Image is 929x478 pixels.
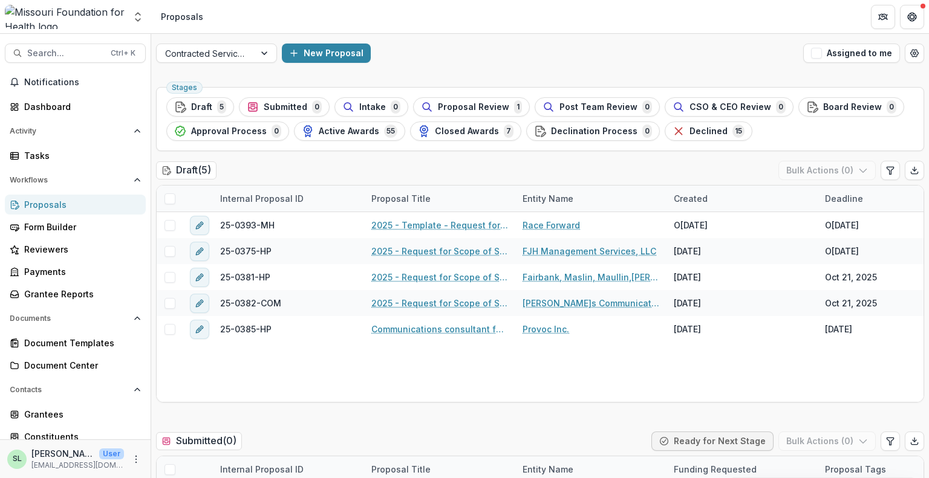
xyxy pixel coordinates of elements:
[371,323,508,335] a: Communications consultant for 2026 Speak Up MO Poll
[667,192,715,205] div: Created
[172,83,197,92] span: Stages
[5,355,146,375] a: Document Center
[129,452,143,467] button: More
[825,271,877,283] div: Oct 21, 2025
[13,455,22,463] div: Sada Lindsey
[359,102,386,112] span: Intake
[5,239,146,259] a: Reviewers
[24,430,136,443] div: Constituents
[10,127,129,135] span: Activity
[515,463,581,476] div: Entity Name
[689,102,771,112] span: CSO & CEO Review
[166,121,289,141] button: Approval Process0
[674,245,701,257] div: [DATE]
[5,97,146,117] a: Dashboard
[190,320,209,339] button: edit
[5,380,146,399] button: Open Contacts
[823,102,882,112] span: Board Review
[166,97,234,117] button: Draft5
[526,121,660,141] button: Declination Process0
[818,192,870,205] div: Deadline
[5,121,146,141] button: Open Activity
[5,309,146,328] button: Open Documents
[217,100,226,114] span: 5
[371,297,508,309] a: 2025 - Request for Scope of Services
[778,431,876,451] button: Bulk Actions (0)
[220,323,272,335] span: 25-0385-HP
[825,219,859,231] div: O[DATE]
[161,10,203,23] div: Proposals
[5,427,146,447] a: Constituents
[5,73,146,92] button: Notifications
[674,323,701,335] div: [DATE]
[523,323,569,335] a: Provoc Inc.
[642,124,652,138] span: 0
[5,146,146,166] a: Tasks
[24,265,136,278] div: Payments
[24,288,136,300] div: Grantee Reports
[5,284,146,304] a: Grantee Reports
[905,161,924,180] button: Export table data
[825,245,859,257] div: O[DATE]
[887,100,896,114] span: 0
[642,100,652,114] span: 0
[435,126,499,137] span: Closed Awards
[674,271,701,283] div: [DATE]
[190,294,209,313] button: edit
[803,44,900,63] button: Assigned to me
[413,97,530,117] button: Proposal Review1
[220,219,275,231] span: 25-0393-MH
[778,161,876,180] button: Bulk Actions (0)
[364,186,515,212] div: Proposal Title
[504,124,513,138] span: 7
[319,126,379,137] span: Active Awards
[364,463,438,476] div: Proposal Title
[5,195,146,215] a: Proposals
[190,242,209,261] button: edit
[523,297,659,309] a: [PERSON_NAME]s Communications, Inc.
[10,386,129,394] span: Contacts
[156,8,208,25] nav: breadcrumb
[523,245,656,257] a: FJH Management Services, LLC
[239,97,330,117] button: Submitted0
[551,126,637,137] span: Declination Process
[410,121,521,141] button: Closed Awards7
[213,186,364,212] div: Internal Proposal ID
[559,102,637,112] span: Post Team Review
[364,192,438,205] div: Proposal Title
[190,216,209,235] button: edit
[5,404,146,424] a: Grantees
[798,97,904,117] button: Board Review0
[900,5,924,29] button: Get Help
[5,5,125,29] img: Missouri Foundation for Health logo
[514,100,522,114] span: 1
[825,297,877,309] div: Oct 21, 2025
[667,463,764,476] div: Funding Requested
[535,97,660,117] button: Post Team Review0
[24,149,136,162] div: Tasks
[129,5,146,29] button: Open entity switcher
[818,463,893,476] div: Proposal Tags
[31,460,124,471] p: [EMAIL_ADDRESS][DOMAIN_NAME]
[282,44,371,63] button: New Proposal
[294,121,405,141] button: Active Awards55
[515,186,667,212] div: Entity Name
[5,333,146,353] a: Document Templates
[191,126,267,137] span: Approval Process
[220,245,272,257] span: 25-0375-HP
[156,432,242,450] h2: Submitted ( 0 )
[667,186,818,212] div: Created
[689,126,728,137] span: Declined
[391,100,400,114] span: 0
[24,100,136,113] div: Dashboard
[371,271,508,283] a: 2025 - Request for Scope of Services
[5,217,146,237] a: Form Builder
[905,431,924,451] button: Export table data
[264,102,307,112] span: Submitted
[10,314,129,323] span: Documents
[871,5,895,29] button: Partners
[24,243,136,256] div: Reviewers
[515,192,581,205] div: Entity Name
[5,170,146,190] button: Open Workflows
[776,100,786,114] span: 0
